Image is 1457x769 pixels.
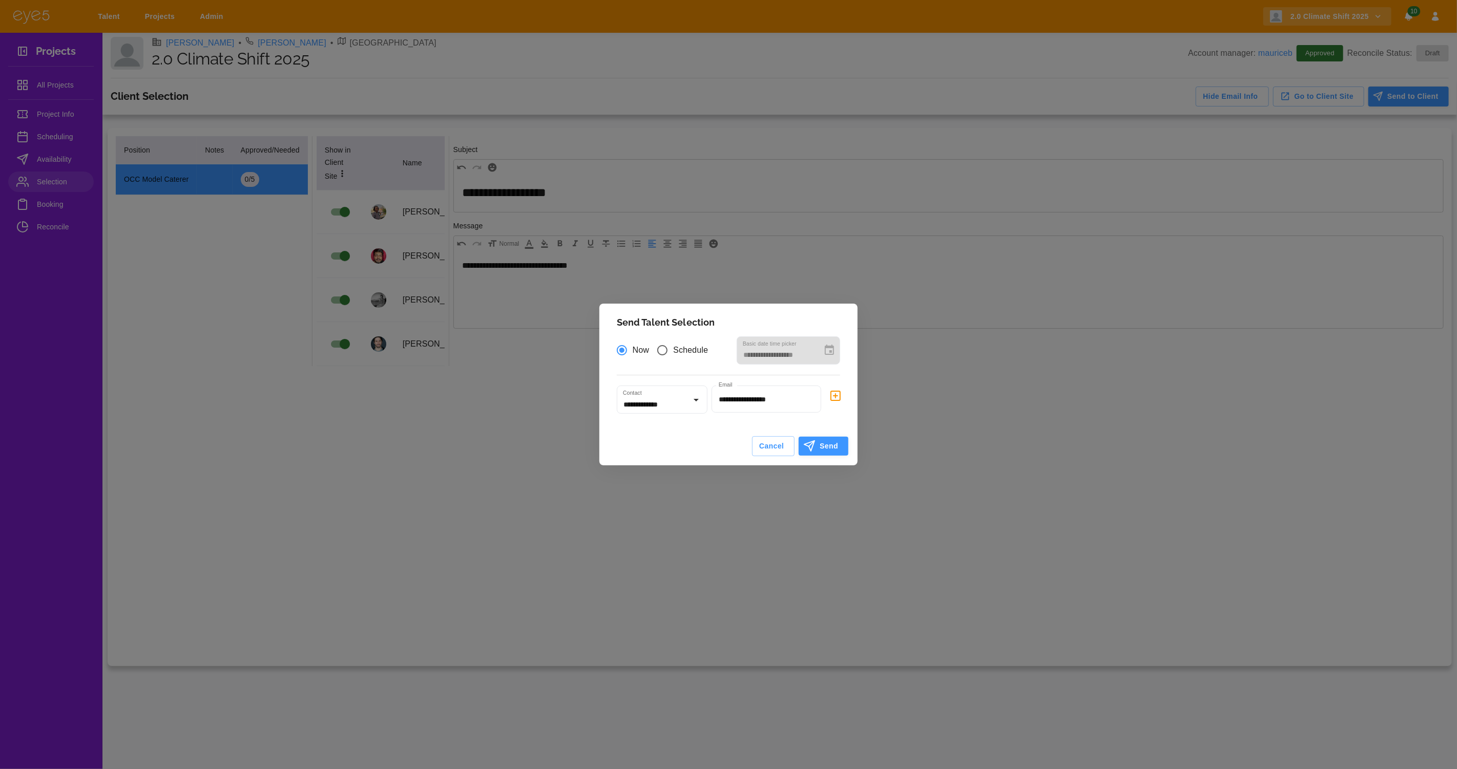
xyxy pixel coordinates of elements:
span: Now [633,344,649,356]
label: Contact [623,389,642,397]
button: Open [689,393,703,407]
span: Schedule [673,344,708,356]
h2: Send Talent Selection [605,309,852,336]
label: Basic date time picker [743,340,797,348]
button: delete [825,386,846,406]
button: Send [799,437,848,456]
button: Cancel [752,436,795,456]
label: Email [719,381,733,389]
